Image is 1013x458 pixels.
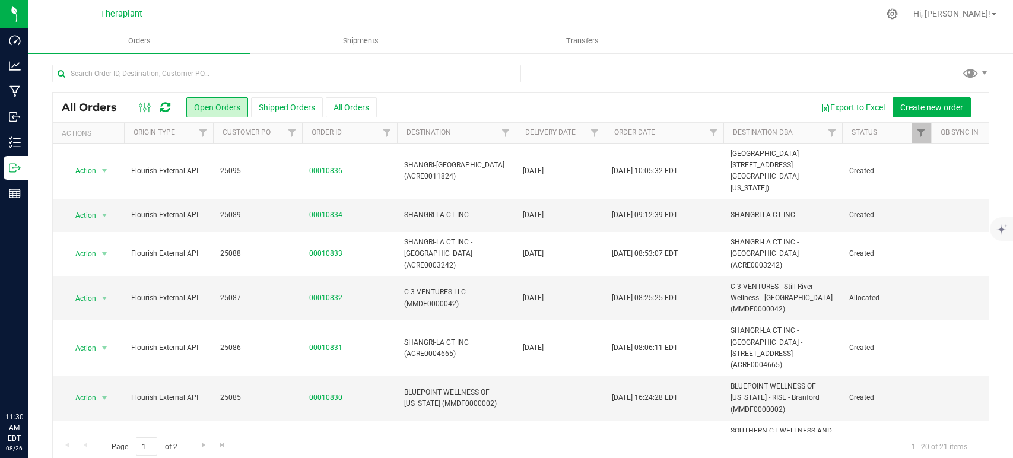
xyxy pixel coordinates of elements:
a: Filter [823,123,842,143]
span: select [97,290,112,307]
span: select [97,390,112,406]
span: Action [65,163,97,179]
button: All Orders [326,97,377,117]
span: SHANGRI-LA CT INC [404,209,509,221]
span: [DATE] 08:53:07 EDT [612,248,678,259]
span: Created [849,209,924,221]
inline-svg: Reports [9,187,21,199]
span: Created [849,166,924,177]
p: 11:30 AM EDT [5,412,23,444]
span: [DATE] 08:25:25 EDT [612,292,678,304]
span: select [97,163,112,179]
a: Order ID [312,128,342,136]
span: [DATE] 16:24:28 EDT [612,392,678,403]
div: Manage settings [885,8,900,20]
span: BLUEPOINT WELLNESS OF [US_STATE] (MMDF0000002) [404,387,509,409]
span: [DATE] [523,248,544,259]
a: 00010830 [309,392,342,403]
span: [DATE] 09:12:39 EDT [612,209,678,221]
span: Page of 2 [101,437,187,456]
span: Shipments [327,36,395,46]
span: SHANGRI-LA CT INC (ACRE0004665) [404,337,509,360]
span: SHANGRI-LA CT INC [731,209,835,221]
inline-svg: Inbound [9,111,21,123]
span: select [97,207,112,224]
a: 00010832 [309,292,342,304]
a: Go to the next page [195,437,212,453]
p: 08/26 [5,444,23,453]
span: Action [65,207,97,224]
span: 25087 [220,292,295,304]
input: Search Order ID, Destination, Customer PO... [52,65,521,82]
iframe: Resource center [12,363,47,399]
span: 25086 [220,342,295,354]
span: 25095 [220,166,295,177]
a: Filter [912,123,931,143]
inline-svg: Manufacturing [9,85,21,97]
a: Go to the last page [214,437,231,453]
inline-svg: Outbound [9,162,21,174]
span: Action [65,290,97,307]
a: Destination [407,128,451,136]
span: SHANGRI-LA CT INC - [GEOGRAPHIC_DATA] - [STREET_ADDRESS] (ACRE0004665) [731,325,835,371]
button: Export to Excel [813,97,893,117]
span: [DATE] [523,342,544,354]
a: QB Sync Info [941,128,987,136]
span: 25085 [220,392,295,403]
span: [DATE] 08:06:11 EDT [612,342,678,354]
a: Transfers [472,28,693,53]
span: Flourish External API [131,392,206,403]
span: SOUTHERN CT WELLNESS AND HEALING LLC (AMHF0008277) [404,431,509,453]
span: Action [65,246,97,262]
span: Orders [112,36,167,46]
a: Origin Type [134,128,175,136]
span: All Orders [62,101,129,114]
span: Flourish External API [131,209,206,221]
span: Transfers [550,36,615,46]
a: Status [852,128,877,136]
span: Theraplant [100,9,142,19]
a: 00010833 [309,248,342,259]
span: Allocated [849,292,924,304]
a: Customer PO [223,128,271,136]
a: Filter [704,123,723,143]
a: Delivery Date [525,128,576,136]
a: 00010831 [309,342,342,354]
a: Filter [496,123,516,143]
span: Flourish External API [131,342,206,354]
span: SHANGRI-[GEOGRAPHIC_DATA] (ACRE0011824) [404,160,509,182]
span: C-3 VENTURES LLC (MMDF0000042) [404,287,509,309]
button: Create new order [893,97,971,117]
a: Order Date [614,128,655,136]
span: C-3 VENTURES - Still River Wellness - [GEOGRAPHIC_DATA] (MMDF0000042) [731,281,835,316]
a: Filter [585,123,605,143]
span: Created [849,248,924,259]
span: [DATE] 10:05:32 EDT [612,166,678,177]
a: Destination DBA [733,128,793,136]
span: Action [65,390,97,406]
a: 00010834 [309,209,342,221]
a: Shipments [250,28,471,53]
a: Orders [28,28,250,53]
button: Open Orders [186,97,248,117]
span: 25088 [220,248,295,259]
span: SHANGRI-LA CT INC - [GEOGRAPHIC_DATA] (ACRE0003242) [731,237,835,271]
span: select [97,340,112,357]
a: Filter [377,123,397,143]
span: Create new order [900,103,963,112]
a: Filter [282,123,302,143]
span: 1 - 20 of 21 items [902,437,977,455]
span: 25089 [220,209,295,221]
inline-svg: Analytics [9,60,21,72]
a: 00010836 [309,166,342,177]
span: select [97,246,112,262]
inline-svg: Dashboard [9,34,21,46]
span: Flourish External API [131,248,206,259]
div: Actions [62,129,119,138]
span: Created [849,392,924,403]
span: [DATE] [523,166,544,177]
button: Shipped Orders [251,97,323,117]
a: Filter [193,123,213,143]
span: SHANGRI-LA CT INC - [GEOGRAPHIC_DATA] (ACRE0003242) [404,237,509,271]
span: [DATE] [523,292,544,304]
